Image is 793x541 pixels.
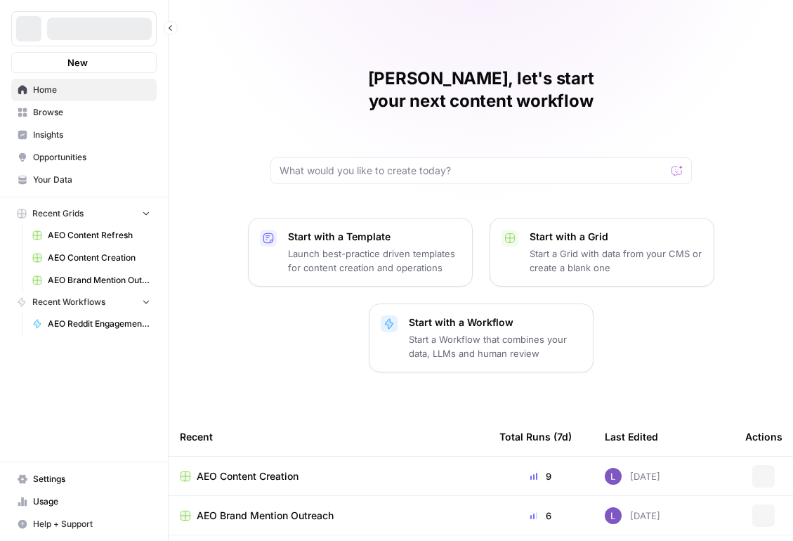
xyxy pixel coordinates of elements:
span: Recent Grids [32,207,84,220]
button: Recent Grids [11,203,157,224]
p: Launch best-practice driven templates for content creation and operations [288,247,461,275]
span: Insights [33,129,150,141]
button: Start with a TemplateLaunch best-practice driven templates for content creation and operations [248,218,473,287]
span: New [67,56,88,70]
span: AEO Content Refresh [48,229,150,242]
div: 6 [499,509,582,523]
p: Start with a Grid [530,230,702,244]
img: rn7sh892ioif0lo51687sih9ndqw [605,468,622,485]
div: Last Edited [605,417,658,456]
span: AEO Reddit Engagement - Fork [48,318,150,330]
span: Recent Workflows [32,296,105,308]
span: Your Data [33,174,150,186]
div: [DATE] [605,507,660,524]
p: Start with a Workflow [409,315,582,330]
a: Your Data [11,169,157,191]
a: Browse [11,101,157,124]
button: Start with a GridStart a Grid with data from your CMS or create a blank one [490,218,714,287]
button: Recent Workflows [11,292,157,313]
a: AEO Brand Mention Outreach [180,509,477,523]
div: [DATE] [605,468,660,485]
div: Recent [180,417,477,456]
p: Start with a Template [288,230,461,244]
div: Total Runs (7d) [499,417,572,456]
button: Start with a WorkflowStart a Workflow that combines your data, LLMs and human review [369,304,594,372]
a: AEO Content Creation [26,247,157,269]
h1: [PERSON_NAME], let's start your next content workflow [270,67,692,112]
div: 9 [499,469,582,483]
div: Actions [745,417,782,456]
img: rn7sh892ioif0lo51687sih9ndqw [605,507,622,524]
span: AEO Content Creation [197,469,299,483]
a: Settings [11,468,157,490]
p: Start a Grid with data from your CMS or create a blank one [530,247,702,275]
span: Home [33,84,150,96]
span: AEO Content Creation [48,252,150,264]
span: Help + Support [33,518,150,530]
span: AEO Brand Mention Outreach [197,509,334,523]
span: AEO Brand Mention Outreach [48,274,150,287]
a: AEO Brand Mention Outreach [26,269,157,292]
button: Help + Support [11,513,157,535]
button: New [11,52,157,73]
input: What would you like to create today? [280,164,666,178]
span: Browse [33,106,150,119]
a: Usage [11,490,157,513]
a: AEO Content Refresh [26,224,157,247]
a: Home [11,79,157,101]
a: Opportunities [11,146,157,169]
span: Opportunities [33,151,150,164]
a: AEO Reddit Engagement - Fork [26,313,157,335]
a: Insights [11,124,157,146]
a: AEO Content Creation [180,469,477,483]
span: Settings [33,473,150,485]
span: Usage [33,495,150,508]
p: Start a Workflow that combines your data, LLMs and human review [409,332,582,360]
